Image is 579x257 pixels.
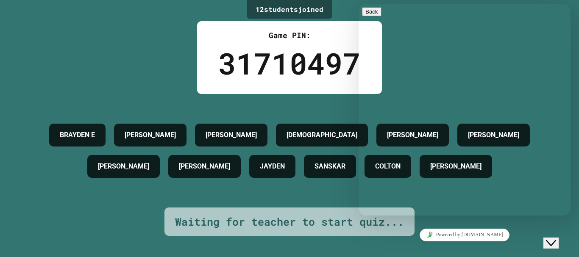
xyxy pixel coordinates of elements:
[260,161,285,171] h4: JAYDEN
[125,130,176,140] h4: [PERSON_NAME]
[359,4,571,216] iframe: chat widget
[179,161,230,171] h4: [PERSON_NAME]
[60,130,95,140] h4: BRAYDEN E
[218,41,361,86] div: 31710497
[206,130,257,140] h4: [PERSON_NAME]
[175,214,404,230] div: Waiting for teacher to start quiz...
[543,223,571,249] iframe: To enrich screen reader interactions, please activate Accessibility in Grammarly extension settings
[315,161,345,171] h4: SANSKAR
[218,30,361,41] div: Game PIN:
[359,225,571,244] iframe: chat widget
[287,130,357,140] h4: [DEMOGRAPHIC_DATA]
[98,161,149,171] h4: [PERSON_NAME]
